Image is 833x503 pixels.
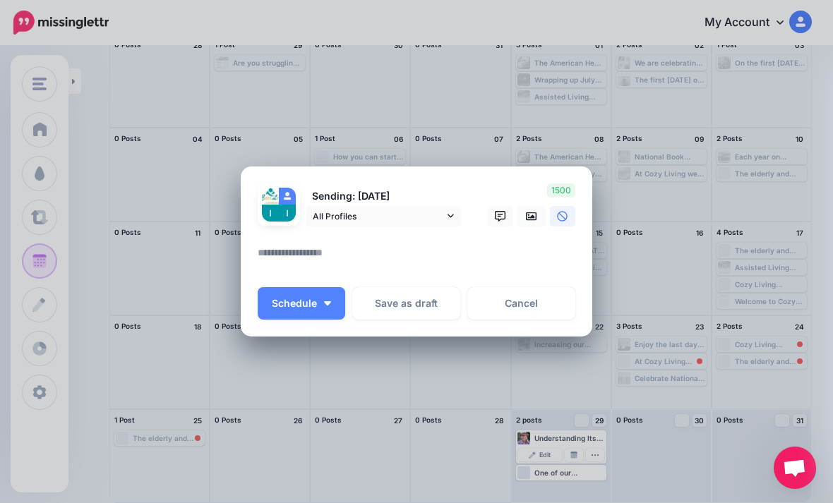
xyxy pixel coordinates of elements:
[262,188,279,205] img: 128024324_105427171412829_2479315512812947979_n-bsa110760.jpg
[467,287,575,320] a: Cancel
[262,205,279,222] img: AATXAJwXBereLsZzQQyevehie2bHBJGNg0dJVBSCQ2x9s96-c-63355.png
[279,188,296,205] img: user_default_image.png
[313,209,444,224] span: All Profiles
[272,298,317,308] span: Schedule
[547,183,575,198] span: 1500
[306,206,461,226] a: All Profiles
[352,287,460,320] button: Save as draft
[324,301,331,305] img: arrow-down-white.png
[258,287,345,320] button: Schedule
[306,188,461,205] p: Sending: [DATE]
[279,205,296,222] img: AATXAJwXBereLsZzQQyevehie2bHBJGNg0dJVBSCQ2x9s96-c-63355.png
